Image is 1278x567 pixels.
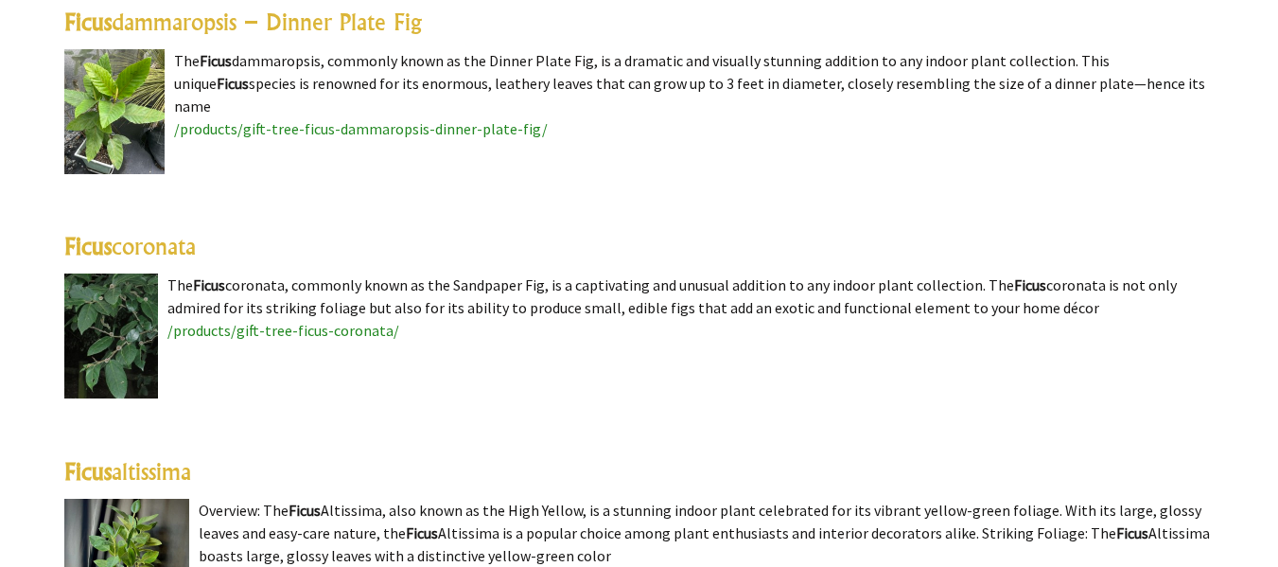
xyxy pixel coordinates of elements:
[64,232,196,260] a: Ficuscoronata
[1014,275,1046,294] highlight: Ficus
[193,275,225,294] highlight: Ficus
[64,8,112,36] highlight: Ficus
[64,274,158,399] img: Ficus coronata
[64,232,112,260] highlight: Ficus
[64,49,165,174] img: Ficus dammaropsis – Dinner Plate Fig
[64,457,191,486] a: Ficusaltissima
[200,51,232,70] highlight: Ficus
[174,119,548,138] a: /products/gift-tree-ficus-dammaropsis-dinner-plate-fig/
[289,501,321,520] highlight: Ficus
[64,457,112,486] highlight: Ficus
[217,74,249,93] highlight: Ficus
[406,523,438,542] highlight: Ficus
[1116,523,1148,542] highlight: Ficus
[167,321,399,340] a: /products/gift-tree-ficus-coronata/
[64,8,422,36] a: Ficusdammaropsis – Dinner Plate Fig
